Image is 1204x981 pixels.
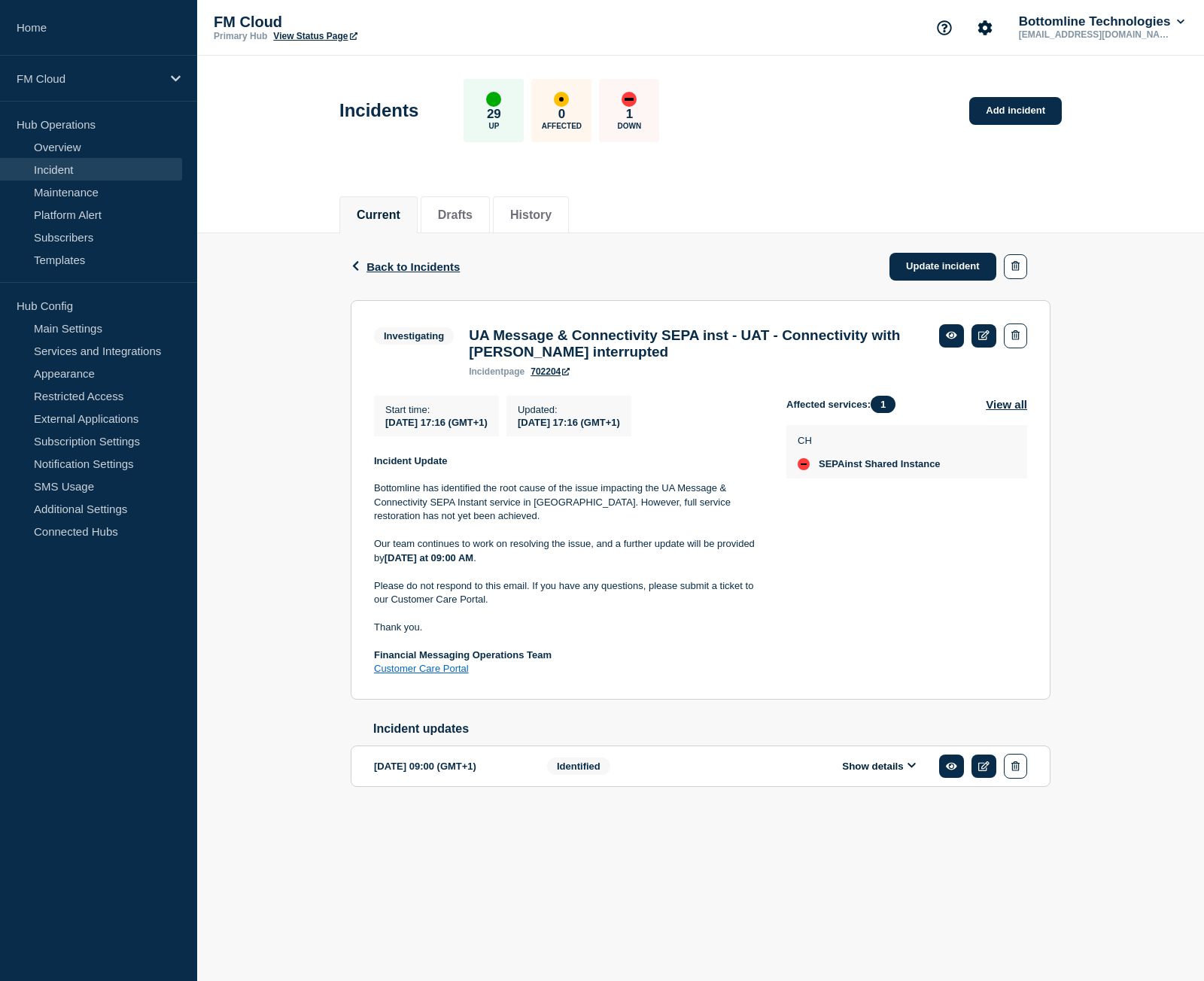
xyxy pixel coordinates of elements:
p: page [469,366,524,377]
h2: Incident updates [373,722,1050,736]
div: [DATE] 17:16 (GMT+1) [518,415,620,428]
strong: Incident Update [374,455,448,466]
span: incident [469,366,503,377]
span: Investigating [374,327,454,345]
div: down [622,92,637,107]
button: Account settings [969,12,1001,44]
p: Down [618,122,642,130]
a: View Status Page [273,31,357,41]
p: 0 [558,107,565,122]
p: Please do not respond to this email. If you have any questions, please submit a ticket to our Cus... [374,579,762,607]
button: Show details [838,760,920,773]
span: SEPAinst Shared Instance [819,458,941,470]
p: [EMAIL_ADDRESS][DOMAIN_NAME] [1016,29,1172,40]
p: Thank you. [374,621,762,634]
span: 1 [871,396,895,413]
h1: Incidents [339,100,418,121]
p: FM Cloud [17,72,161,85]
div: down [798,458,810,470]
a: Update incident [889,253,996,281]
div: affected [554,92,569,107]
p: 1 [626,107,633,122]
p: Affected [542,122,582,130]
p: Bottomline has identified the root cause of the issue impacting the UA Message & Connectivity SEP... [374,481,762,523]
p: 29 [487,107,501,122]
span: Back to Incidents [366,260,460,273]
p: Up [488,122,499,130]
p: CH [798,435,941,446]
div: [DATE] 09:00 (GMT+1) [374,754,524,779]
button: Drafts [438,208,473,222]
button: Bottomline Technologies [1016,14,1187,29]
button: Current [357,208,400,222]
div: up [486,92,501,107]
button: Back to Incidents [351,260,460,273]
button: History [510,208,552,222]
a: 702204 [531,366,570,377]
p: Our team continues to work on resolving the issue, and a further update will be provided by . [374,537,762,565]
p: Updated : [518,404,620,415]
strong: [DATE] at 09:00 AM [385,552,473,563]
span: [DATE] 17:16 (GMT+1) [385,417,488,428]
button: Support [929,12,960,44]
span: Affected services: [786,396,903,413]
a: Add incident [969,97,1062,125]
p: Primary Hub [214,31,267,41]
p: FM Cloud [214,14,515,31]
strong: Financial Messaging Operations Team [374,649,552,661]
a: Customer Care Portal [374,663,469,674]
h3: UA Message & Connectivity SEPA inst - UAT - Connectivity with [PERSON_NAME] interrupted [469,327,924,360]
span: Identified [547,758,610,775]
button: View all [986,396,1027,413]
p: Start time : [385,404,488,415]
